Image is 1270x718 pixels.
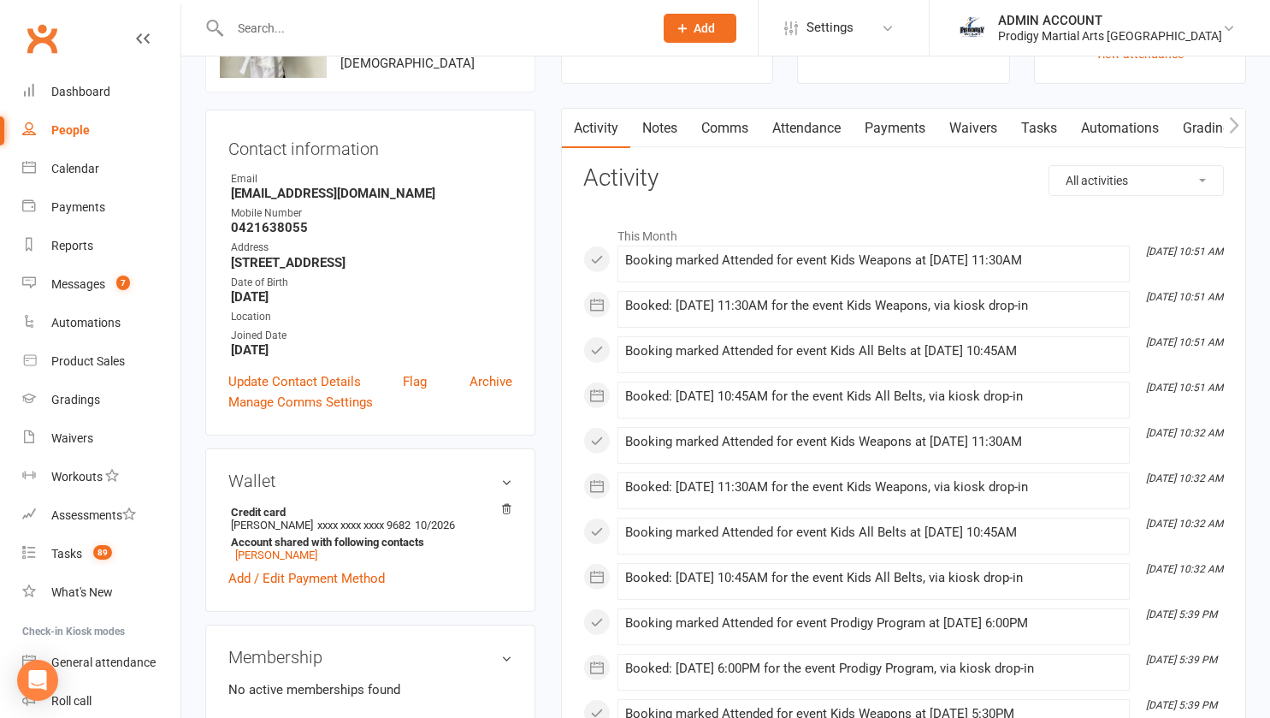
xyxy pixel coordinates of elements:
a: Flag [403,371,427,392]
a: Update Contact Details [228,371,361,392]
div: Booked: [DATE] 6:00PM for the event Prodigy Program, via kiosk drop-in [625,662,1122,676]
div: Calendar [51,162,99,175]
i: [DATE] 10:32 AM [1146,518,1223,530]
a: What's New [22,573,180,612]
div: Tasks [51,547,82,561]
div: Booking marked Attended for event Prodigy Program at [DATE] 6:00PM [625,616,1122,631]
li: [PERSON_NAME] [228,503,512,564]
a: Automations [1069,109,1171,148]
a: Messages 7 [22,265,180,304]
div: Date of Birth [231,275,512,291]
a: view attendance [1096,47,1184,61]
strong: Account shared with following contacts [231,536,504,549]
a: Manage Comms Settings [228,392,373,412]
div: Booked: [DATE] 10:45AM for the event Kids All Belts, via kiosk drop-in [625,389,1122,404]
a: Reports [22,227,180,265]
a: People [22,111,180,150]
div: What's New [51,585,113,599]
a: Clubworx [21,17,63,60]
h3: Membership [228,648,512,667]
a: Dashboard [22,73,180,111]
i: [DATE] 10:32 AM [1146,563,1223,575]
div: Messages [51,277,105,291]
li: This Month [583,218,1224,246]
h3: Activity [583,165,1224,192]
a: Waivers [937,109,1009,148]
a: Product Sales [22,342,180,381]
div: General attendance [51,656,156,669]
strong: [EMAIL_ADDRESS][DOMAIN_NAME] [231,186,512,201]
span: Add [694,21,715,35]
div: Mobile Number [231,205,512,222]
div: Roll call [51,694,92,708]
div: Booking marked Attended for event Kids All Belts at [DATE] 10:45AM [625,525,1122,540]
i: [DATE] 5:39 PM [1146,608,1217,620]
a: Calendar [22,150,180,188]
div: People [51,123,90,137]
a: Attendance [760,109,853,148]
img: thumb_image1686208220.png [955,11,989,45]
i: [DATE] 5:39 PM [1146,699,1217,711]
a: Gradings [22,381,180,419]
div: Joined Date [231,328,512,344]
div: Open Intercom Messenger [17,660,58,701]
span: Settings [806,9,854,47]
div: Booked: [DATE] 11:30AM for the event Kids Weapons, via kiosk drop-in [625,299,1122,313]
button: Add [664,14,736,43]
a: Payments [22,188,180,227]
div: Assessments [51,508,136,522]
div: Booking marked Attended for event Kids Weapons at [DATE] 11:30AM [625,435,1122,449]
strong: Credit card [231,506,504,519]
div: Prodigy Martial Arts [GEOGRAPHIC_DATA] [998,28,1222,44]
a: Waivers [22,419,180,458]
strong: 0421638055 [231,220,512,235]
span: [DEMOGRAPHIC_DATA] [340,56,475,71]
i: [DATE] 10:51 AM [1146,246,1223,258]
h3: Contact information [228,133,512,158]
div: Product Sales [51,354,125,368]
div: Waivers [51,431,93,445]
a: Tasks 89 [22,535,180,573]
div: Email [231,171,512,187]
a: Add / Edit Payment Method [228,568,385,589]
div: ADMIN ACCOUNT [998,13,1222,28]
strong: [STREET_ADDRESS] [231,255,512,270]
a: Workouts [22,458,180,496]
div: Gradings [51,393,100,406]
div: Booked: [DATE] 10:45AM for the event Kids All Belts, via kiosk drop-in [625,571,1122,585]
a: Assessments [22,496,180,535]
a: Archive [470,371,512,392]
a: Comms [689,109,760,148]
h3: Wallet [228,472,512,490]
div: Reports [51,239,93,252]
a: Notes [630,109,689,148]
input: Search... [225,16,641,40]
div: Workouts [51,470,103,484]
i: [DATE] 10:51 AM [1146,291,1223,303]
span: 89 [93,545,112,560]
div: Payments [51,200,105,214]
span: 7 [116,276,130,290]
a: [PERSON_NAME] [235,549,317,561]
div: Automations [51,316,121,329]
i: [DATE] 5:39 PM [1146,654,1217,666]
a: Payments [853,109,937,148]
div: Address [231,240,512,256]
div: Booking marked Attended for event Kids Weapons at [DATE] 11:30AM [625,253,1122,268]
a: Automations [22,304,180,342]
div: Dashboard [51,85,110,98]
a: Activity [562,109,630,148]
i: [DATE] 10:32 AM [1146,472,1223,484]
i: [DATE] 10:51 AM [1146,382,1223,394]
strong: [DATE] [231,289,512,305]
div: Location [231,309,512,325]
i: [DATE] 10:51 AM [1146,336,1223,348]
span: 10/2026 [415,519,455,531]
a: Tasks [1009,109,1069,148]
a: General attendance kiosk mode [22,644,180,682]
i: [DATE] 10:32 AM [1146,427,1223,439]
div: Booked: [DATE] 11:30AM for the event Kids Weapons, via kiosk drop-in [625,480,1122,495]
p: No active memberships found [228,679,512,700]
div: Booking marked Attended for event Kids All Belts at [DATE] 10:45AM [625,344,1122,359]
span: xxxx xxxx xxxx 9682 [317,519,411,531]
